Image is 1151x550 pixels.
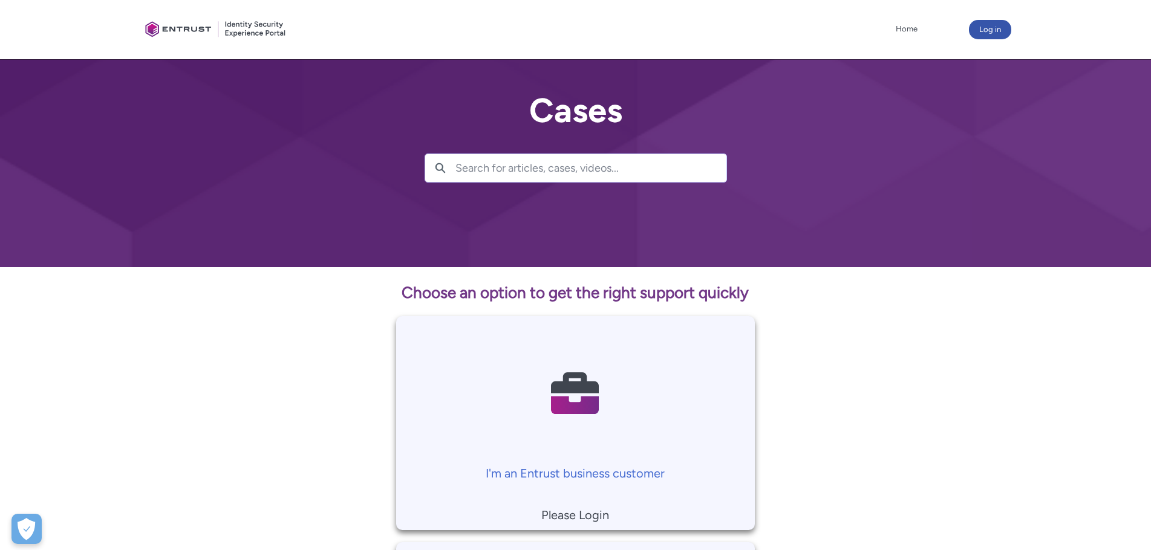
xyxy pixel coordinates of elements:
[455,154,726,182] input: Search for articles, cases, videos...
[11,514,42,544] div: Cookie Preferences
[893,20,921,38] a: Home
[197,281,954,305] p: Choose an option to get the right support quickly
[425,154,455,182] button: Search
[402,464,749,482] p: I'm an Entrust business customer
[396,316,755,482] a: I'm an Entrust business customer
[518,328,633,458] img: Contact Support
[969,20,1011,39] button: Log in
[11,514,42,544] button: Open Preferences
[425,92,727,129] h2: Cases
